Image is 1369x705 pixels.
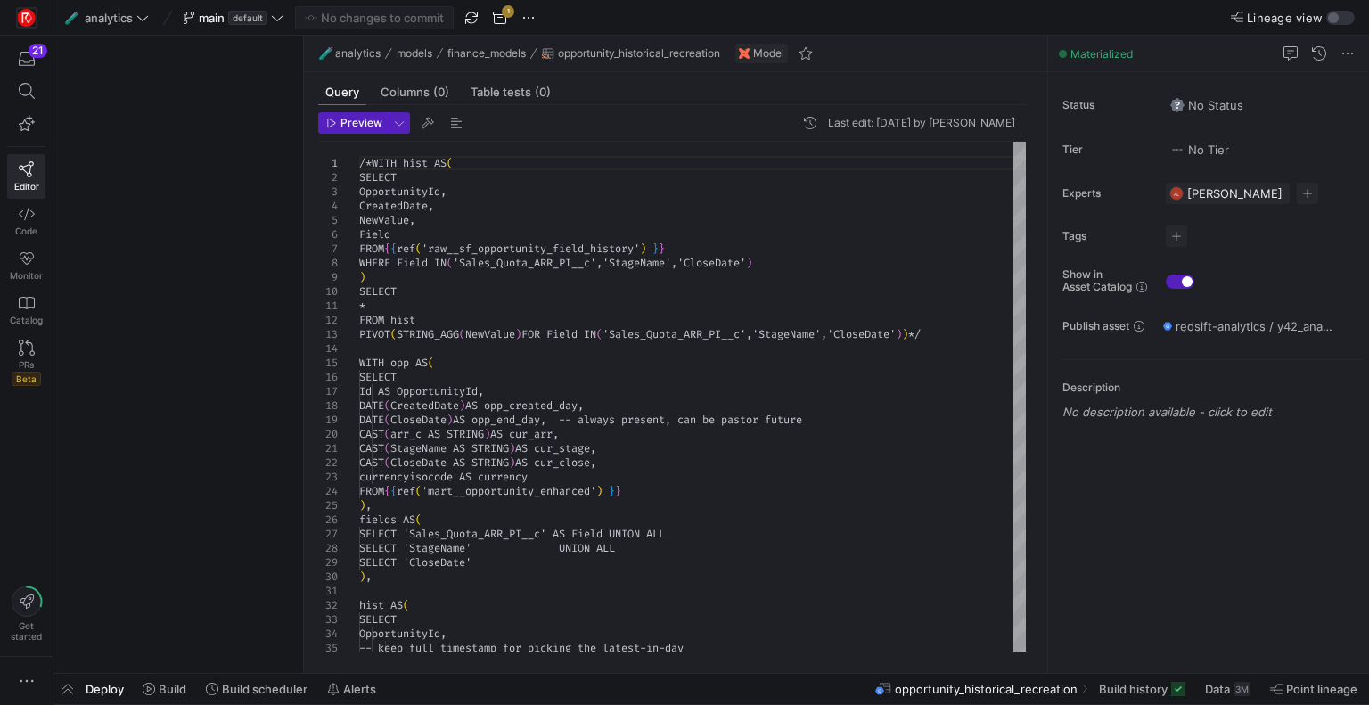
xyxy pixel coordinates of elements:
[359,413,384,427] span: DATE
[1205,682,1230,696] span: Data
[365,570,372,584] span: ,
[318,498,338,512] div: 25
[359,327,390,341] span: PIVOT
[19,359,34,370] span: PRs
[1170,98,1243,112] span: No Status
[318,470,338,484] div: 23
[318,156,338,170] div: 1
[384,413,390,427] span: (
[318,242,338,256] div: 7
[659,242,665,256] span: }
[659,527,665,541] span: L
[198,674,316,704] button: Build scheduler
[1170,98,1185,112] img: No status
[359,184,447,199] span: OpportunityId,
[7,154,45,199] a: Editor
[318,527,338,541] div: 27
[422,484,596,498] span: 'mart__opportunity_enhanced'
[509,455,515,470] span: )
[443,43,530,64] button: finance_models
[318,213,338,227] div: 5
[318,570,338,584] div: 30
[318,541,338,555] div: 28
[1159,315,1337,338] button: redsift-analytics / y42_analytics_main / opportunity_historical_recreation
[318,370,338,384] div: 16
[318,284,338,299] div: 10
[318,427,338,441] div: 20
[318,441,338,455] div: 21
[15,225,37,236] span: Code
[739,48,750,59] img: undefined
[359,484,384,498] span: FROM
[390,455,509,470] span: CloseDate AS STRING
[228,11,267,25] span: default
[1062,405,1362,419] p: No description available - click to edit
[199,11,225,25] span: main
[1187,186,1283,201] span: [PERSON_NAME]
[1170,143,1185,157] img: No tier
[1166,138,1234,161] button: No tierNo Tier
[14,181,39,192] span: Editor
[318,455,338,470] div: 22
[447,413,453,427] span: )
[359,313,415,327] span: FROM hist
[359,512,415,527] span: fields AS
[640,242,646,256] span: )
[359,455,384,470] span: CAST
[403,598,409,612] span: (
[415,484,422,498] span: (
[392,43,437,64] button: models
[1062,99,1152,111] span: Status
[1262,674,1365,704] button: Point lineage
[515,327,521,341] span: )
[318,313,338,327] div: 12
[318,484,338,498] div: 24
[1062,230,1152,242] span: Tags
[318,270,338,284] div: 9
[29,44,47,58] div: 21
[359,242,384,256] span: FROM
[86,682,124,696] span: Deploy
[7,3,45,33] a: https://storage.googleapis.com/y42-prod-data-exchange/images/C0c2ZRu8XU2mQEXUlKrTCN4i0dD3czfOt8UZ...
[359,270,365,284] span: )
[10,315,43,325] span: Catalog
[318,413,338,427] div: 19
[359,170,397,184] span: SELECT
[390,327,397,341] span: (
[603,327,896,341] span: 'Sales_Quota_ARR_PI__c','StageName','CloseDate'
[318,627,338,641] div: 34
[359,627,447,641] span: OpportunityId,
[7,332,45,393] a: PRsBeta
[447,256,453,270] span: (
[343,682,376,696] span: Alerts
[895,682,1078,696] span: opportunity_historical_recreation
[390,413,447,427] span: CloseDate
[318,384,338,398] div: 17
[318,512,338,527] div: 26
[428,356,434,370] span: (
[753,47,784,60] span: Model
[1062,187,1152,200] span: Experts
[85,11,133,25] span: analytics
[359,427,384,441] span: CAST
[359,398,384,413] span: DATE
[459,327,465,341] span: (
[415,512,422,527] span: (
[359,156,447,170] span: /*WITH hist AS
[558,47,720,60] span: opportunity_historical_recreation
[325,86,359,98] span: Query
[381,86,449,98] span: Columns
[1170,143,1229,157] span: No Tier
[359,227,390,242] span: Field
[390,484,397,498] span: {
[318,112,389,134] button: Preview
[11,620,42,642] span: Get started
[359,256,447,270] span: WHERE Field IN
[7,579,45,649] button: Getstarted
[359,470,528,484] span: currencyisocode AS currency
[537,43,725,64] button: opportunity_historical_recreation
[902,327,908,341] span: )
[7,43,45,75] button: 21
[318,327,338,341] div: 13
[359,441,384,455] span: CAST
